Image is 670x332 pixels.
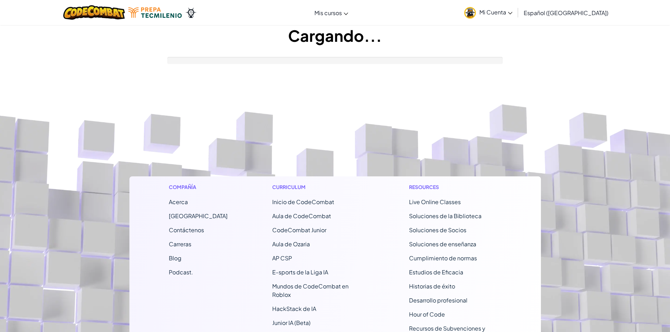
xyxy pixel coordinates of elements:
[272,268,328,276] a: E-sports de la Liga IA
[185,7,197,18] img: Ozaria
[314,9,342,17] span: Mis cursos
[311,3,352,22] a: Mis cursos
[409,212,481,220] a: Soluciones de la Biblioteca
[520,3,612,22] a: Español ([GEOGRAPHIC_DATA])
[272,254,292,262] a: AP CSP
[409,226,466,234] a: Soluciones de Socios
[272,282,349,298] a: Mundos de CodeCombat en Roblox
[409,183,502,191] h1: Resources
[409,297,467,304] a: Desarrollo profesional
[409,198,461,206] a: Live Online Classes
[409,254,477,262] a: Cumplimiento de normas
[409,311,445,318] a: Hour of Code
[461,1,516,24] a: Mi Cuenta
[128,7,182,18] img: Tecmilenio logo
[272,319,311,326] a: Junior IA (Beta)
[169,240,191,248] a: Carreras
[479,8,512,16] span: Mi Cuenta
[272,212,331,220] a: Aula de CodeCombat
[169,268,193,276] a: Podcast.
[169,212,228,220] a: [GEOGRAPHIC_DATA]
[272,183,365,191] h1: Curriculum
[409,282,455,290] a: Historias de éxito
[272,198,334,206] span: Inicio de CodeCombat
[169,254,181,262] a: Blog
[409,268,463,276] a: Estudios de Eficacia
[409,240,476,248] a: Soluciones de enseñanza
[272,226,326,234] a: CodeCombat Junior
[63,5,125,20] img: CodeCombat logo
[464,7,476,19] img: avatar
[169,183,228,191] h1: Compañía
[524,9,608,17] span: Español ([GEOGRAPHIC_DATA])
[169,226,204,234] span: Contáctenos
[272,305,316,312] a: HackStack de IA
[272,240,310,248] a: Aula de Ozaria
[169,198,188,206] a: Acerca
